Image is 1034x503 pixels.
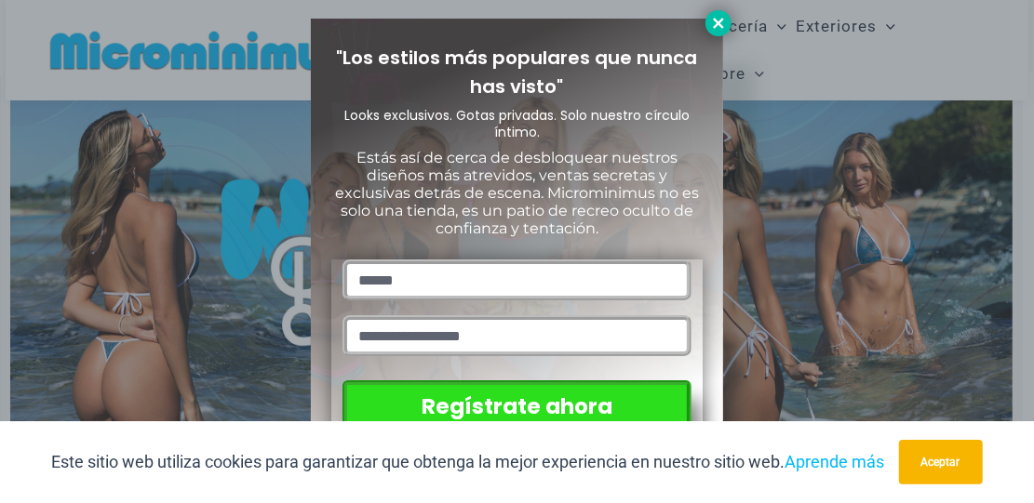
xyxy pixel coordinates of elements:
[335,149,699,238] span: Estás así de cerca de desbloquear nuestros diseños más atrevidos, ventas secretas y exclusivas de...
[899,440,983,484] button: Aceptar
[337,45,698,99] span: "Los estilos más populares que nunca has visto"
[786,452,885,471] a: Aprende más
[52,448,885,476] p: Este sitio web utiliza cookies para garantizar que obtenga la mejor experiencia en nuestro sitio ...
[342,380,692,433] button: Regístrate ahora
[705,10,732,36] button: Close
[344,106,690,141] span: Looks exclusivos. Gotas privadas. Solo nuestro círculo íntimo.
